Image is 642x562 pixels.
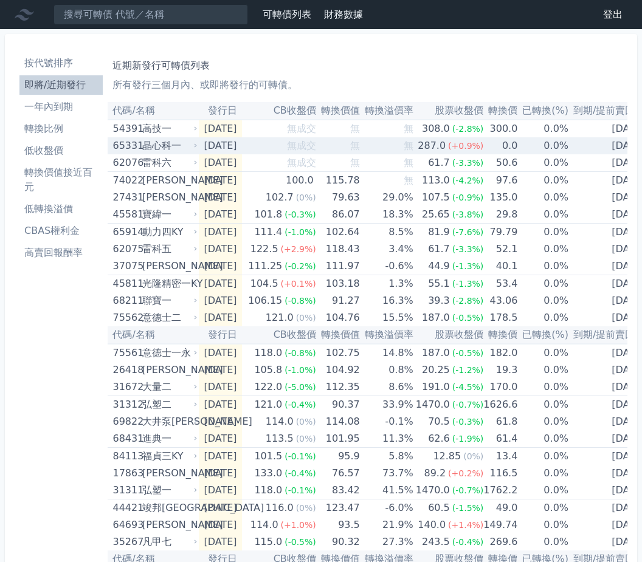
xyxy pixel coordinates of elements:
li: 高賣回報酬率 [19,245,103,260]
td: [DATE] [199,465,241,482]
td: 97.6 [483,172,517,190]
span: (-0.8%) [285,296,316,306]
td: 0.0% [517,362,568,379]
span: 無成交 [287,123,316,134]
span: (-0.2%) [285,261,316,271]
div: 70.5 [426,413,452,430]
td: 76.57 [316,465,360,482]
td: [DATE] [199,362,241,379]
td: 0.0% [517,465,568,482]
td: [DATE] [199,137,241,154]
div: 122.5 [248,241,281,258]
li: 低收盤價 [19,143,103,158]
span: 無 [404,123,413,134]
td: [DATE] [199,309,241,326]
div: 45581 [112,206,139,223]
td: 101.95 [316,430,360,448]
h1: 近期新發行可轉債列表 [112,58,623,73]
td: 50.6 [483,154,517,172]
div: 187.0 [419,309,452,326]
div: 26418 [112,362,139,379]
div: 高技一 [142,120,195,137]
div: 62075 [112,241,139,258]
a: CBAS權利金 [19,221,103,241]
li: CBAS權利金 [19,224,103,238]
a: 按代號排序 [19,53,103,73]
span: (+0.1%) [281,279,316,289]
div: 106.15 [246,292,285,309]
span: (+0.2%) [448,468,483,478]
div: 1470.0 [413,396,452,413]
td: 0.0 [483,137,517,154]
td: 0.0% [517,172,568,190]
a: 財務數據 [324,9,363,20]
div: 105.8 [252,362,285,379]
td: 178.5 [483,309,517,326]
div: 25.65 [419,206,452,223]
th: 已轉換(%) [517,326,568,344]
span: (-0.7%) [452,400,484,410]
td: 73.7% [360,465,413,482]
td: -0.1% [360,413,413,430]
td: 0.0% [517,206,568,224]
th: CB收盤價 [242,326,316,344]
td: 41.5% [360,482,413,499]
div: 55.1 [426,275,452,292]
td: 0.0% [517,413,568,430]
div: 308.0 [419,120,452,137]
div: 雷科六 [142,154,195,171]
td: [DATE] [199,258,241,275]
td: 61.8 [483,413,517,430]
td: 95.9 [316,448,360,465]
span: (-3.3%) [452,158,484,168]
a: 低收盤價 [19,141,103,160]
div: 133.0 [252,465,285,482]
div: 111.25 [246,258,285,275]
td: 300.0 [483,120,517,137]
span: (-0.1%) [285,485,316,495]
div: 81.9 [426,224,452,241]
td: [DATE] [199,413,241,430]
a: 可轉債列表 [263,9,311,20]
li: 一年內到期 [19,100,103,114]
div: 61.7 [426,241,452,258]
td: [DATE] [199,430,241,448]
span: (-1.3%) [452,261,484,271]
th: 代碼/名稱 [108,102,199,120]
a: 高賣回報酬率 [19,243,103,262]
a: 一年內到期 [19,97,103,117]
td: [DATE] [199,189,241,206]
td: 5.8% [360,448,413,465]
div: 20.25 [419,362,452,379]
td: 0.0% [517,379,568,396]
div: 弘塑二 [142,396,195,413]
td: [DATE] [199,275,241,293]
span: (0%) [463,451,483,461]
span: 無 [404,140,413,151]
td: 8.6% [360,379,413,396]
div: 118.0 [252,344,285,362]
td: 0.0% [517,482,568,499]
td: 0.0% [517,292,568,309]
div: 113.5 [263,430,296,447]
th: 轉換價 [483,326,517,344]
div: 福貞三KY [142,448,195,465]
td: 170.0 [483,379,517,396]
td: 0.0% [517,241,568,258]
td: 3.4% [360,241,413,258]
div: 雷科五 [142,241,195,258]
td: 49.0 [483,499,517,517]
span: 無成交 [287,140,316,151]
td: 40.1 [483,258,517,275]
td: 0.0% [517,396,568,414]
span: (+0.9%) [448,141,483,151]
span: (-2.8%) [452,124,484,134]
div: 27431 [112,189,139,206]
div: 光隆精密一KY [142,275,195,292]
span: (-0.8%) [285,348,316,358]
div: 113.0 [419,172,452,189]
td: 52.1 [483,241,517,258]
div: 意德士二 [142,309,195,326]
span: (-0.9%) [452,193,484,202]
td: 1626.6 [483,396,517,414]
